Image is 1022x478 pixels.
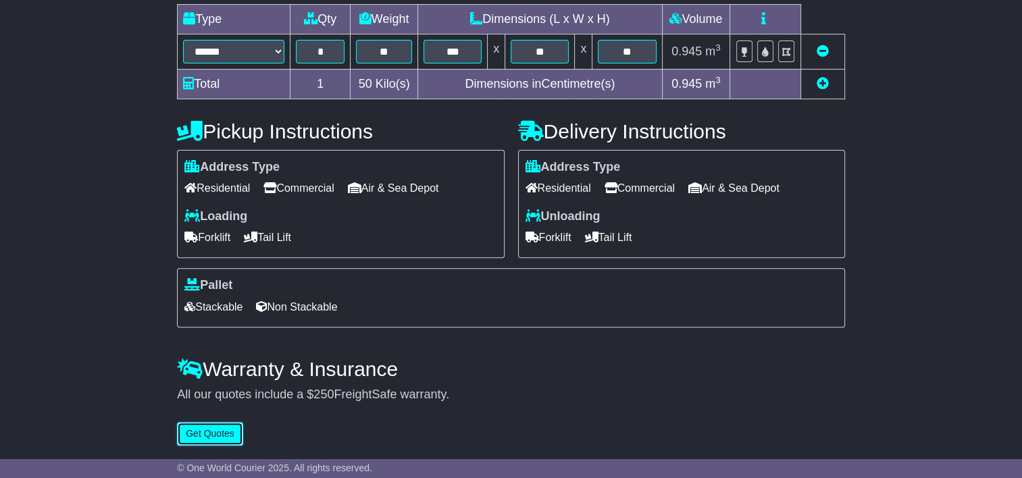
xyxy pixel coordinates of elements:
[184,227,230,248] span: Forklift
[290,69,351,99] td: 1
[585,227,632,248] span: Tail Lift
[526,160,621,175] label: Address Type
[662,4,730,34] td: Volume
[526,227,571,248] span: Forklift
[359,77,372,90] span: 50
[351,4,418,34] td: Weight
[263,178,334,198] span: Commercial
[184,178,250,198] span: Residential
[817,77,829,90] a: Add new item
[417,69,662,99] td: Dimensions in Centimetre(s)
[715,43,721,53] sup: 3
[575,34,592,69] td: x
[184,209,247,224] label: Loading
[177,462,372,473] span: © One World Courier 2025. All rights reserved.
[488,34,505,69] td: x
[817,45,829,58] a: Remove this item
[184,296,242,317] span: Stackable
[177,358,845,380] h4: Warranty & Insurance
[348,178,439,198] span: Air & Sea Depot
[705,45,721,58] span: m
[526,178,591,198] span: Residential
[351,69,418,99] td: Kilo(s)
[178,4,290,34] td: Type
[177,388,845,402] div: All our quotes include a $ FreightSafe warranty.
[290,4,351,34] td: Qty
[671,77,702,90] span: 0.945
[605,178,675,198] span: Commercial
[177,422,243,446] button: Get Quotes
[184,160,280,175] label: Address Type
[715,75,721,85] sup: 3
[526,209,601,224] label: Unloading
[518,120,845,142] h4: Delivery Instructions
[671,45,702,58] span: 0.945
[178,69,290,99] td: Total
[705,77,721,90] span: m
[177,120,504,142] h4: Pickup Instructions
[417,4,662,34] td: Dimensions (L x W x H)
[256,296,337,317] span: Non Stackable
[184,278,232,293] label: Pallet
[688,178,780,198] span: Air & Sea Depot
[313,388,334,401] span: 250
[244,227,291,248] span: Tail Lift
